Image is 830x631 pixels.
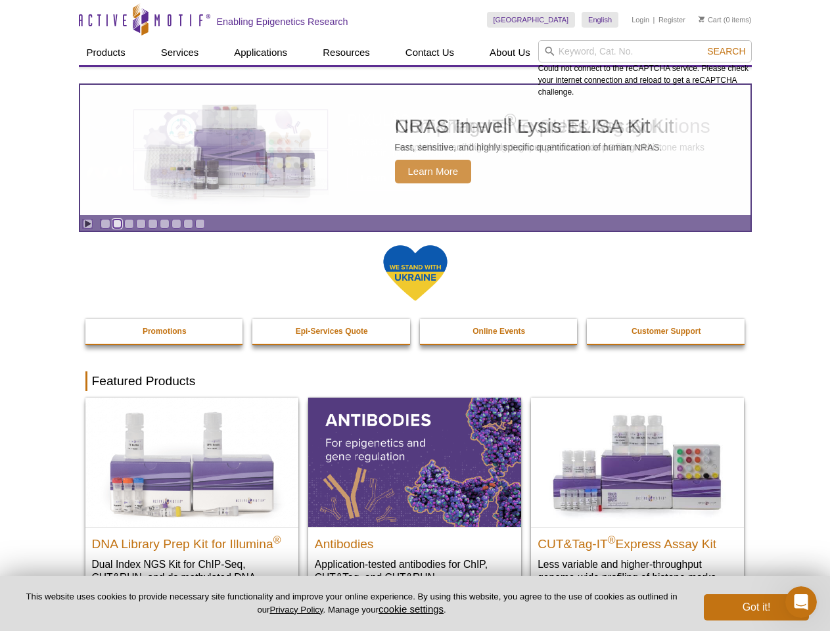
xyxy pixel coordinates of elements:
[296,327,368,336] strong: Epi-Services Quote
[398,40,462,65] a: Contact Us
[21,591,682,616] p: This website uses cookies to provide necessary site functionality and improve your online experie...
[531,398,744,597] a: CUT&Tag-IT® Express Assay Kit CUT&Tag-IT®Express Assay Kit Less variable and higher-throughput ge...
[395,160,472,183] span: Learn More
[473,327,525,336] strong: Online Events
[608,534,616,545] sup: ®
[538,531,737,551] h2: CUT&Tag-IT Express Assay Kit
[382,244,448,302] img: We Stand With Ukraine
[92,557,292,597] p: Dual Index NGS Kit for ChIP-Seq, CUT&RUN, and ds methylated DNA assays.
[420,319,579,344] a: Online Events
[217,16,348,28] h2: Enabling Epigenetics Research
[699,15,722,24] a: Cart
[80,85,750,215] a: NRAS In-well Lysis ELISA Kit NRAS In-well Lysis ELISA Kit Fast, sensitive, and highly specific qu...
[632,15,649,24] a: Login
[704,594,809,620] button: Got it!
[315,40,378,65] a: Resources
[143,327,187,336] strong: Promotions
[531,398,744,526] img: CUT&Tag-IT® Express Assay Kit
[315,531,515,551] h2: Antibodies
[653,12,655,28] li: |
[538,40,752,98] div: Could not connect to the reCAPTCHA service. Please check your internet connection and reload to g...
[582,12,618,28] a: English
[85,398,298,610] a: DNA Library Prep Kit for Illumina DNA Library Prep Kit for Illumina® Dual Index NGS Kit for ChIP-...
[85,371,745,391] h2: Featured Products
[308,398,521,526] img: All Antibodies
[148,219,158,229] a: Go to slide 5
[699,16,704,22] img: Your Cart
[132,105,329,195] img: NRAS In-well Lysis ELISA Kit
[252,319,411,344] a: Epi-Services Quote
[80,85,750,215] article: NRAS In-well Lysis ELISA Kit
[172,219,181,229] a: Go to slide 7
[226,40,295,65] a: Applications
[124,219,134,229] a: Go to slide 3
[632,327,701,336] strong: Customer Support
[195,219,205,229] a: Go to slide 9
[160,219,170,229] a: Go to slide 6
[269,605,323,615] a: Privacy Policy
[315,557,515,584] p: Application-tested antibodies for ChIP, CUT&Tag, and CUT&RUN.
[85,398,298,526] img: DNA Library Prep Kit for Illumina
[487,12,576,28] a: [GEOGRAPHIC_DATA]
[183,219,193,229] a: Go to slide 8
[85,319,244,344] a: Promotions
[785,586,817,618] iframe: Intercom live chat
[658,15,685,24] a: Register
[153,40,207,65] a: Services
[395,141,662,153] p: Fast, sensitive, and highly specific quantification of human NRAS.
[379,603,444,615] button: cookie settings
[83,219,93,229] a: Toggle autoplay
[538,557,737,584] p: Less variable and higher-throughput genome-wide profiling of histone marks​.
[538,40,752,62] input: Keyword, Cat. No.
[136,219,146,229] a: Go to slide 4
[703,45,749,57] button: Search
[395,116,662,136] h2: NRAS In-well Lysis ELISA Kit
[273,534,281,545] sup: ®
[587,319,746,344] a: Customer Support
[482,40,538,65] a: About Us
[699,12,752,28] li: (0 items)
[101,219,110,229] a: Go to slide 1
[92,531,292,551] h2: DNA Library Prep Kit for Illumina
[308,398,521,597] a: All Antibodies Antibodies Application-tested antibodies for ChIP, CUT&Tag, and CUT&RUN.
[79,40,133,65] a: Products
[707,46,745,57] span: Search
[112,219,122,229] a: Go to slide 2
